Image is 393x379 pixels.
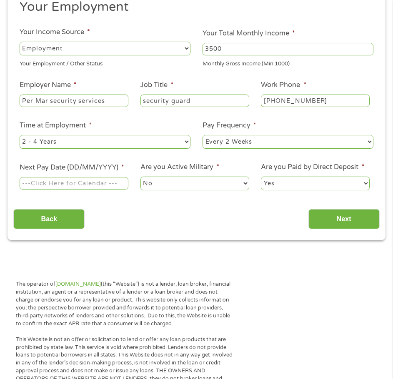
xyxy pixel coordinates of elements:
[20,121,92,130] label: Time at Employment
[55,281,101,287] a: [DOMAIN_NAME]
[203,57,373,68] div: Monthly Gross Income (Min 1000)
[261,95,370,107] input: (231) 754-4010
[20,81,77,90] label: Employer Name
[140,95,249,107] input: Cashier
[308,209,380,229] input: Next
[203,43,373,55] input: 1800
[13,209,85,229] input: Back
[140,81,173,90] label: Job Title
[140,163,219,172] label: Are you Active Military
[261,81,306,90] label: Work Phone
[20,28,90,37] label: Your Income Source
[20,177,128,189] input: ---Click Here for Calendar ---
[16,280,233,327] p: The operator of (this “Website”) is not a lender, loan broker, financial institution, an agent or...
[203,29,295,38] label: Your Total Monthly Income
[20,163,124,172] label: Next Pay Date (DD/MM/YYYY)
[203,121,256,130] label: Pay Frequency
[20,95,128,107] input: Walmart
[20,57,190,68] div: Your Employment / Other Status
[261,163,364,172] label: Are you Paid by Direct Deposit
